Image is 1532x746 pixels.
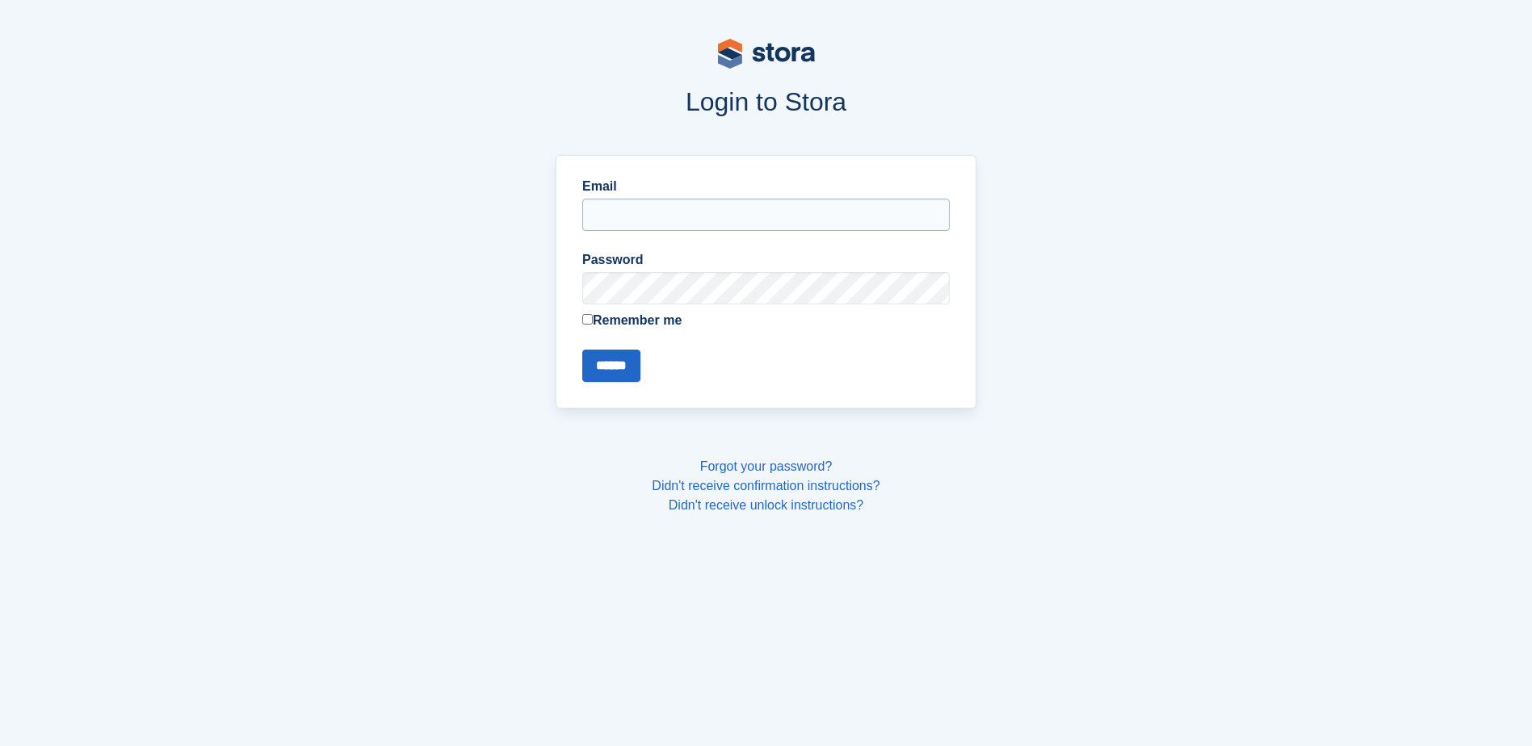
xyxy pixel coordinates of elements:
[582,177,950,196] label: Email
[582,311,950,330] label: Remember me
[700,459,833,473] a: Forgot your password?
[248,87,1285,116] h1: Login to Stora
[652,479,879,492] a: Didn't receive confirmation instructions?
[718,39,815,69] img: stora-logo-53a41332b3708ae10de48c4981b4e9114cc0af31d8433b30ea865607fb682f29.svg
[582,314,593,325] input: Remember me
[669,498,863,512] a: Didn't receive unlock instructions?
[582,250,950,270] label: Password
